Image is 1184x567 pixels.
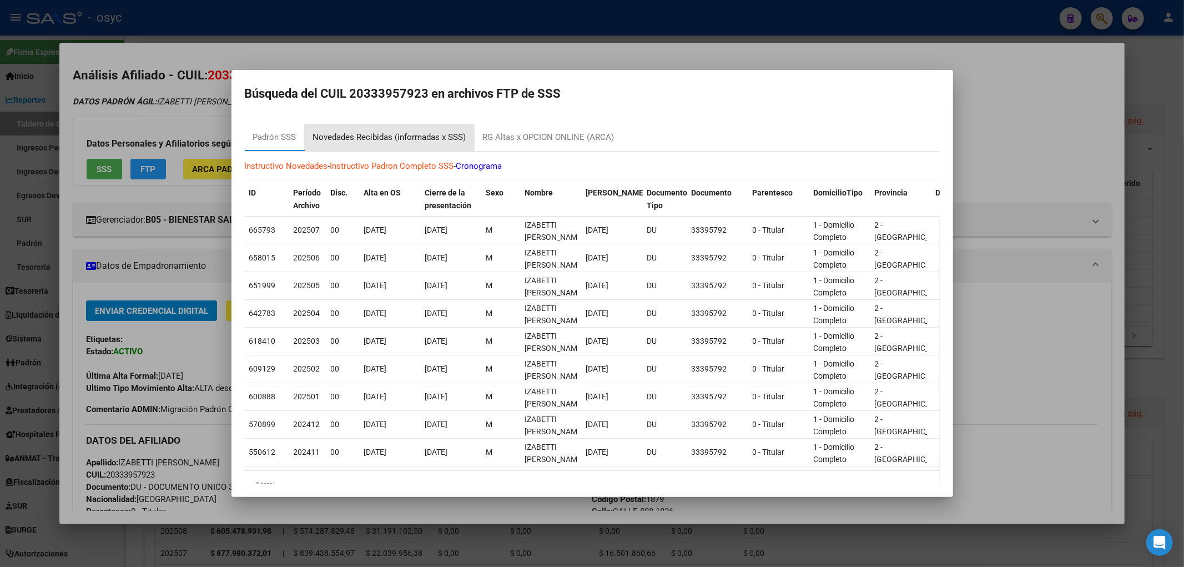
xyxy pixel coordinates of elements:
[294,392,320,401] span: 202501
[326,181,360,218] datatable-header-cell: Disc.
[647,390,683,403] div: DU
[753,337,785,345] span: 0 - Titular
[586,392,609,401] span: [DATE]
[647,446,683,459] div: DU
[692,335,744,348] div: 33395792
[249,420,276,429] span: 570899
[486,309,493,318] span: M
[294,420,320,429] span: 202412
[525,387,585,409] span: IZABETTI LUCAS FERNANDO
[331,224,355,237] div: 00
[294,364,320,373] span: 202502
[249,337,276,345] span: 618410
[245,471,940,499] div: 9 total
[525,220,585,242] span: IZABETTI LUCAS FERNANDO
[586,337,609,345] span: [DATE]
[748,181,809,218] datatable-header-cell: Parentesco
[525,248,585,270] span: IZABETTI LUCAS FERNANDO
[814,276,855,298] span: 1 - Domicilio Completo
[249,281,276,290] span: 651999
[870,181,931,218] datatable-header-cell: Provincia
[294,188,321,210] span: Período Archivo
[525,359,585,381] span: IZABETTI LUCAS FERNANDO
[647,307,683,320] div: DU
[521,181,582,218] datatable-header-cell: Nombre
[294,281,320,290] span: 202505
[245,160,940,173] p: - -
[486,225,493,234] span: M
[875,443,950,464] span: 2 - [GEOGRAPHIC_DATA]
[814,220,855,242] span: 1 - Domicilio Completo
[249,448,276,456] span: 550612
[249,392,276,401] span: 600888
[331,307,355,320] div: 00
[331,418,355,431] div: 00
[586,420,609,429] span: [DATE]
[425,420,448,429] span: [DATE]
[364,364,387,373] span: [DATE]
[814,248,855,270] span: 1 - Domicilio Completo
[692,418,744,431] div: 33395792
[294,337,320,345] span: 202503
[753,225,785,234] span: 0 - Titular
[249,253,276,262] span: 658015
[331,363,355,375] div: 00
[425,309,448,318] span: [DATE]
[586,188,648,197] span: [PERSON_NAME].
[294,309,320,318] span: 202504
[753,392,785,401] span: 0 - Titular
[364,253,387,262] span: [DATE]
[753,309,785,318] span: 0 - Titular
[425,188,472,210] span: Cierre de la presentación
[931,181,992,218] datatable-header-cell: Departamento
[421,181,482,218] datatable-header-cell: Cierre de la presentación
[692,188,732,197] span: Documento
[814,332,855,353] span: 1 - Domicilio Completo
[753,188,793,197] span: Parentesco
[647,224,683,237] div: DU
[364,281,387,290] span: [DATE]
[586,253,609,262] span: [DATE]
[753,420,785,429] span: 0 - Titular
[586,281,609,290] span: [DATE]
[814,443,855,464] span: 1 - Domicilio Completo
[586,364,609,373] span: [DATE]
[647,335,683,348] div: DU
[647,363,683,375] div: DU
[486,337,493,345] span: M
[753,364,785,373] span: 0 - Titular
[331,188,348,197] span: Disc.
[647,279,683,292] div: DU
[692,446,744,459] div: 33395792
[486,392,493,401] span: M
[1146,529,1173,556] div: Open Intercom Messenger
[875,359,950,381] span: 2 - [GEOGRAPHIC_DATA]
[875,304,950,325] span: 2 - [GEOGRAPHIC_DATA]
[245,83,940,104] h2: Búsqueda del CUIL 20333957923 en archivos FTP de SSS
[486,188,504,197] span: Sexo
[331,252,355,264] div: 00
[875,188,908,197] span: Provincia
[814,387,855,409] span: 1 - Domicilio Completo
[364,337,387,345] span: [DATE]
[249,309,276,318] span: 642783
[525,332,585,353] span: IZABETTI LUCAS FERNANDO
[692,307,744,320] div: 33395792
[875,220,950,242] span: 2 - [GEOGRAPHIC_DATA]
[809,181,870,218] datatable-header-cell: DomicilioTipo
[331,446,355,459] div: 00
[692,390,744,403] div: 33395792
[364,225,387,234] span: [DATE]
[814,188,863,197] span: DomicilioTipo
[364,448,387,456] span: [DATE]
[486,448,493,456] span: M
[482,181,521,218] datatable-header-cell: Sexo
[330,161,454,171] a: Instructivo Padron Completo SSS
[525,443,585,464] span: IZABETTI LUCAS FERNANDO
[647,252,683,264] div: DU
[586,448,609,456] span: [DATE]
[875,415,950,436] span: 2 - [GEOGRAPHIC_DATA]
[692,279,744,292] div: 33395792
[331,390,355,403] div: 00
[486,253,493,262] span: M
